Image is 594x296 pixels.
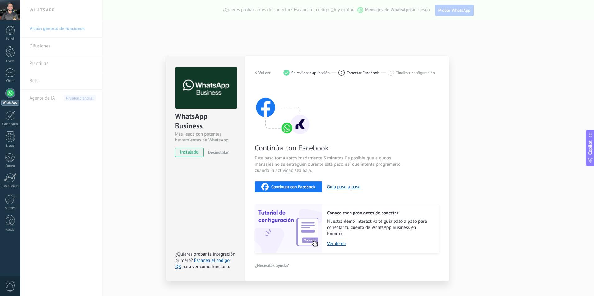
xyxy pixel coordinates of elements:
span: Desinstalar [208,150,229,155]
span: ¿Quieres probar la integración primero? [175,251,235,263]
h2: < Volver [255,70,271,76]
a: Ver demo [327,241,433,247]
div: Ayuda [1,228,19,232]
img: logo_main.png [175,67,237,109]
button: Guía paso a paso [327,184,361,190]
div: Calendario [1,122,19,126]
img: connect with facebook [255,86,311,135]
span: 3 [390,70,392,75]
button: < Volver [255,67,271,78]
span: Finalizar configuración [396,70,435,75]
div: Estadísticas [1,184,19,188]
span: Continúa con Facebook [255,143,403,153]
span: para ver cómo funciona. [182,264,230,270]
div: Chats [1,79,19,83]
span: Continuar con Facebook [271,185,316,189]
div: Panel [1,37,19,41]
span: 2 [340,70,343,75]
div: Más leads con potentes herramientas de WhatsApp [175,131,236,143]
span: ¿Necesitas ayuda? [255,263,289,267]
button: Desinstalar [205,148,229,157]
button: Continuar con Facebook [255,181,322,192]
div: WhatsApp [1,100,19,106]
span: Nuestra demo interactiva te guía paso a paso para conectar tu cuenta de WhatsApp Business en Kommo. [327,218,433,237]
div: Leads [1,59,19,63]
span: Seleccionar aplicación [291,70,330,75]
h2: Conoce cada paso antes de conectar [327,210,433,216]
div: Listas [1,144,19,148]
span: Copilot [587,141,593,155]
div: WhatsApp Business [175,111,236,131]
span: instalado [175,148,203,157]
div: Ajustes [1,206,19,210]
span: Este paso toma aproximadamente 5 minutos. Es posible que algunos mensajes no se entreguen durante... [255,155,403,174]
a: Escanea el código QR [175,258,230,270]
span: Conectar Facebook [346,70,379,75]
button: ¿Necesitas ayuda? [255,261,289,270]
div: Correo [1,164,19,168]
